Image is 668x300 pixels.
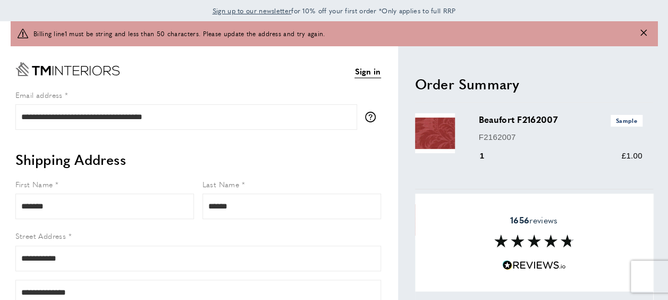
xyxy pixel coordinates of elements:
button: More information [365,112,381,122]
a: Sign in [354,65,380,78]
span: Email address [15,89,63,100]
span: First Name [15,179,53,189]
strong: 1656 [510,214,529,226]
span: Street Address [15,230,66,241]
button: Close message [640,29,647,39]
span: reviews [510,215,557,226]
span: £1.00 [621,151,642,160]
img: Reviews section [494,235,574,247]
img: Beaufort F2162007 [415,113,455,153]
a: Go to Home page [15,62,120,76]
span: Sign up to our newsletter [213,6,292,15]
span: Last Name [202,179,240,189]
div: 1 [479,149,500,162]
h2: Order Summary [415,74,653,94]
span: Sample [611,115,642,126]
img: Reviews.io 5 stars [502,260,566,270]
h3: Beaufort F2162007 [479,113,642,126]
h2: Shipping Address [15,150,381,169]
span: for 10% off your first order *Only applies to full RRP [213,6,456,15]
span: Billing line1 must be string and less than 50 characters. Please update the address and try again. [33,29,325,39]
a: Sign up to our newsletter [213,5,292,16]
p: F2162007 [479,131,642,144]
